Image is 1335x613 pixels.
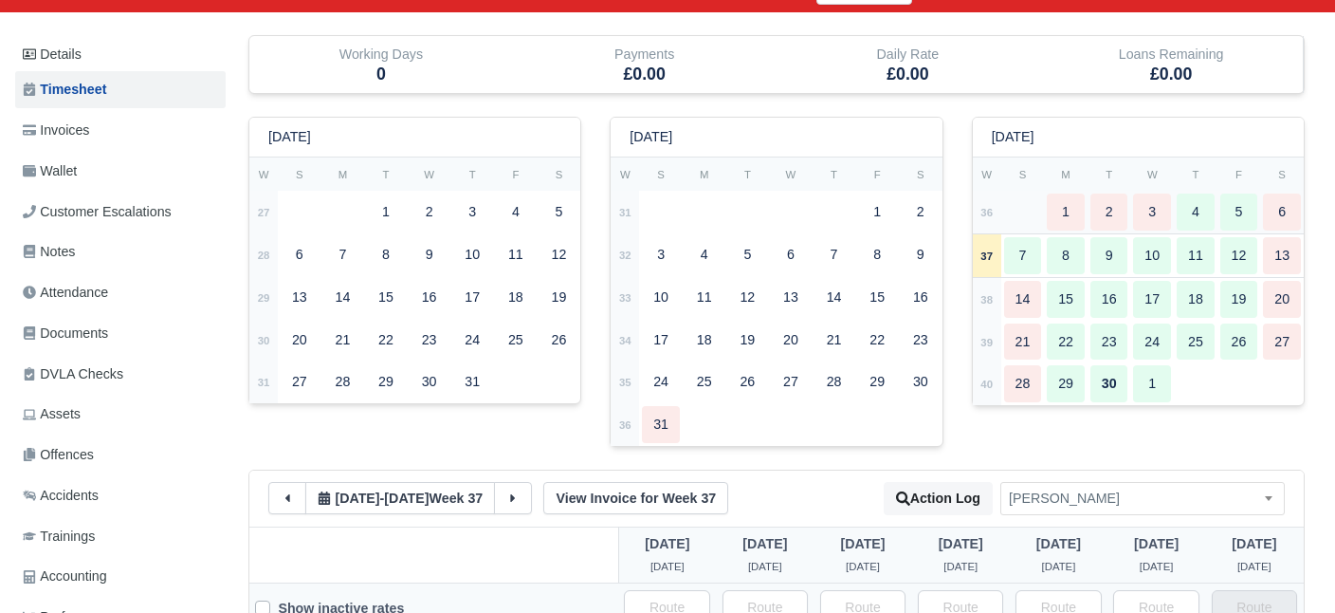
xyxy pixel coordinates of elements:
span: Vasil Asenov [1000,482,1285,515]
a: Accounting [15,558,226,595]
div: 7 [1004,237,1042,274]
small: T [1106,169,1112,180]
div: 13 [1263,237,1301,274]
div: 25 [497,322,535,359]
span: 3 weeks ago [650,561,685,572]
span: Offences [23,444,94,466]
span: 3 weeks ago [840,536,885,551]
a: Trainings [15,518,226,555]
div: 11 [686,279,723,316]
small: F [874,169,881,180]
div: 21 [1004,324,1042,361]
a: Details [15,37,226,72]
strong: 34 [619,335,631,346]
div: 20 [1263,281,1301,318]
strong: 31 [619,207,631,218]
span: 3 weeks ago [335,491,379,506]
div: 31 [453,363,491,400]
div: 5 [540,194,578,231]
div: Working Days [249,36,513,93]
div: 7 [324,236,362,273]
div: 4 [686,236,723,273]
small: S [296,169,303,180]
a: View Invoice for Week 37 [543,482,728,514]
small: M [1061,169,1070,180]
div: 13 [281,279,319,316]
small: T [383,169,390,180]
div: 16 [902,279,940,316]
span: Wallet [23,160,77,182]
small: T [744,169,751,180]
div: 10 [453,236,491,273]
div: 24 [453,322,491,359]
span: Accounting [23,566,107,587]
span: 2 weeks ago [939,536,983,551]
div: 25 [1177,324,1215,361]
span: 2 weeks ago [384,491,429,506]
strong: 36 [619,419,631,431]
strong: 36 [980,207,993,218]
a: Customer Escalations [15,194,226,231]
small: S [657,169,665,180]
a: Offences [15,437,226,474]
span: 2 weeks ago [1036,536,1081,551]
a: DVLA Checks [15,356,226,393]
h5: £0.00 [527,65,762,84]
div: Payments [527,44,762,65]
strong: 31 [258,377,270,388]
h5: £0.00 [791,65,1026,84]
div: 10 [642,279,680,316]
span: Vasil Asenov [1001,487,1284,511]
div: 27 [281,363,319,400]
small: W [424,169,434,180]
strong: 37 [980,251,993,262]
div: 26 [540,322,578,359]
span: 2 weeks ago [1042,561,1076,572]
div: 6 [281,236,319,273]
span: Documents [23,323,108,344]
small: F [1235,169,1242,180]
div: 15 [367,279,405,316]
div: 1 [367,194,405,231]
span: Assets [23,403,81,425]
div: 18 [497,279,535,316]
strong: 30 [258,335,270,346]
div: 20 [772,322,810,359]
span: Timesheet [23,79,106,101]
div: 8 [367,236,405,273]
div: Working Days [264,44,499,65]
div: 29 [858,363,896,400]
div: 9 [1090,237,1128,274]
div: 1 [1133,365,1171,402]
strong: 27 [258,207,270,218]
div: 20 [281,322,319,359]
h5: £0.00 [1053,65,1289,84]
div: 11 [497,236,535,273]
strong: 35 [619,377,631,388]
a: Assets [15,396,226,433]
small: M [700,169,708,180]
div: 24 [642,363,680,400]
div: 3 [1133,194,1171,231]
span: 2 weeks ago [1140,561,1174,572]
small: M [338,169,347,180]
span: Trainings [23,526,95,548]
div: 4 [497,194,535,231]
div: 14 [324,279,362,316]
span: Attendance [23,282,108,304]
span: 2 weeks ago [1134,536,1179,551]
div: 27 [772,363,810,400]
a: Attendance [15,274,226,311]
div: 15 [858,279,896,316]
div: 2 [1090,194,1128,231]
div: 3 [642,236,680,273]
div: 1 [858,194,896,231]
small: S [1278,169,1286,180]
small: W [1147,169,1158,180]
div: 23 [411,322,448,359]
span: Invoices [23,120,89,141]
small: W [620,169,631,180]
div: 21 [815,322,853,359]
div: Loans Remaining [1039,36,1304,93]
div: 15 [1047,281,1085,318]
